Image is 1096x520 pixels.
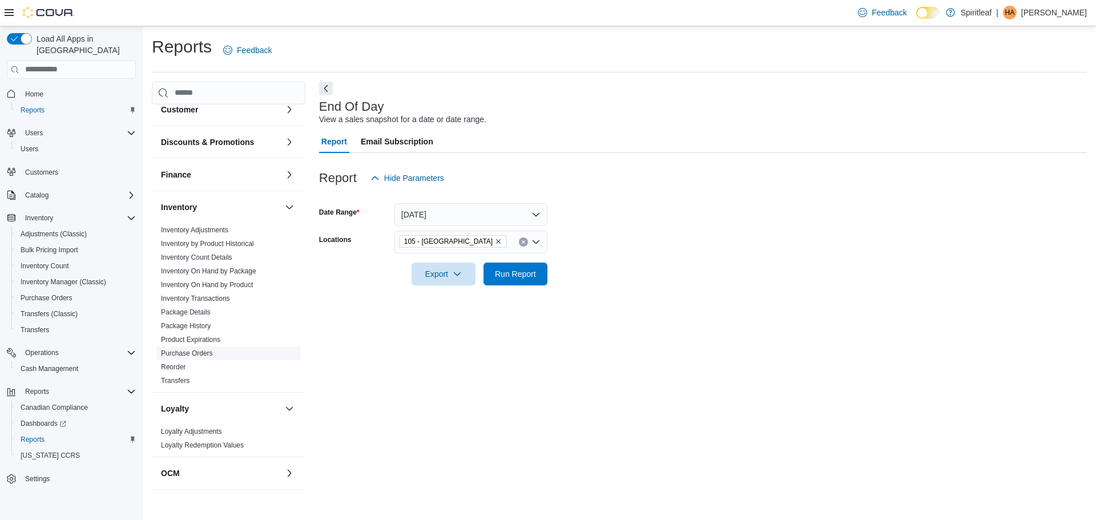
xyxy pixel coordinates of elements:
[161,104,198,115] h3: Customer
[404,236,493,247] span: 105 - [GEOGRAPHIC_DATA]
[283,200,296,214] button: Inventory
[16,259,136,273] span: Inventory Count
[21,471,136,486] span: Settings
[21,293,72,303] span: Purchase Orders
[16,103,49,117] a: Reports
[16,323,136,337] span: Transfers
[16,275,111,289] a: Inventory Manager (Classic)
[16,291,136,305] span: Purchase Orders
[21,309,78,319] span: Transfers (Classic)
[2,345,140,361] button: Operations
[219,39,276,62] a: Feedback
[237,45,272,56] span: Feedback
[11,416,140,432] a: Dashboards
[161,136,254,148] h3: Discounts & Promotions
[2,86,140,102] button: Home
[319,171,357,185] h3: Report
[366,167,449,190] button: Hide Parameters
[21,261,69,271] span: Inventory Count
[161,201,197,213] h3: Inventory
[16,417,136,430] span: Dashboards
[1021,6,1087,19] p: [PERSON_NAME]
[2,164,140,180] button: Customers
[16,362,136,376] span: Cash Management
[16,449,136,462] span: Washington CCRS
[161,441,244,450] span: Loyalty Redemption Values
[11,102,140,118] button: Reports
[152,35,212,58] h1: Reports
[161,201,280,213] button: Inventory
[11,141,140,157] button: Users
[25,90,43,99] span: Home
[11,322,140,338] button: Transfers
[412,263,476,285] button: Export
[161,467,280,479] button: OCM
[11,306,140,322] button: Transfers (Classic)
[319,82,333,95] button: Next
[23,7,74,18] img: Cova
[21,211,136,225] span: Inventory
[319,100,384,114] h3: End Of Day
[519,237,528,247] button: Clear input
[21,325,49,334] span: Transfers
[16,449,84,462] a: [US_STATE] CCRS
[11,226,140,242] button: Adjustments (Classic)
[161,377,190,385] a: Transfers
[2,210,140,226] button: Inventory
[21,419,66,428] span: Dashboards
[161,308,211,317] span: Package Details
[161,308,211,316] a: Package Details
[161,403,189,414] h3: Loyalty
[16,291,77,305] a: Purchase Orders
[25,474,50,483] span: Settings
[161,403,280,414] button: Loyalty
[495,268,536,280] span: Run Report
[16,227,136,241] span: Adjustments (Classic)
[161,253,232,261] a: Inventory Count Details
[161,428,222,436] a: Loyalty Adjustments
[16,401,92,414] a: Canadian Compliance
[853,1,911,24] a: Feedback
[21,87,48,101] a: Home
[25,191,49,200] span: Catalog
[161,362,186,372] span: Reorder
[11,432,140,448] button: Reports
[21,346,63,360] button: Operations
[21,385,54,398] button: Reports
[161,267,256,275] a: Inventory On Hand by Package
[16,243,83,257] a: Bulk Pricing Import
[2,187,140,203] button: Catalog
[21,106,45,115] span: Reports
[16,243,136,257] span: Bulk Pricing Import
[25,348,59,357] span: Operations
[916,7,940,19] input: Dark Mode
[21,346,136,360] span: Operations
[161,240,254,248] a: Inventory by Product Historical
[161,336,220,344] a: Product Expirations
[16,307,136,321] span: Transfers (Classic)
[21,188,53,202] button: Catalog
[16,433,136,446] span: Reports
[25,168,58,177] span: Customers
[11,400,140,416] button: Canadian Compliance
[16,142,43,156] a: Users
[161,427,222,436] span: Loyalty Adjustments
[21,277,106,287] span: Inventory Manager (Classic)
[11,242,140,258] button: Bulk Pricing Import
[283,168,296,182] button: Finance
[319,208,360,217] label: Date Range
[11,448,140,463] button: [US_STATE] CCRS
[161,169,280,180] button: Finance
[161,239,254,248] span: Inventory by Product Historical
[21,126,136,140] span: Users
[152,223,305,392] div: Inventory
[21,403,88,412] span: Canadian Compliance
[161,349,213,358] span: Purchase Orders
[16,401,136,414] span: Canadian Compliance
[152,425,305,457] div: Loyalty
[161,169,191,180] h3: Finance
[32,33,136,56] span: Load All Apps in [GEOGRAPHIC_DATA]
[25,213,53,223] span: Inventory
[25,387,49,396] span: Reports
[16,275,136,289] span: Inventory Manager (Classic)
